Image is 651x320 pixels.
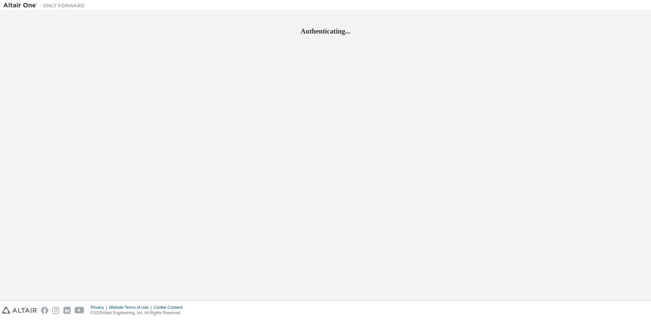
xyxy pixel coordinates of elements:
[41,307,48,314] img: facebook.svg
[109,305,154,310] div: Website Terms of Use
[63,307,71,314] img: linkedin.svg
[91,305,109,310] div: Privacy
[75,307,84,314] img: youtube.svg
[2,307,37,314] img: altair_logo.svg
[52,307,59,314] img: instagram.svg
[3,2,88,9] img: Altair One
[154,305,186,310] div: Cookie Consent
[91,310,187,316] p: © 2025 Altair Engineering, Inc. All Rights Reserved.
[3,27,648,36] h2: Authenticating...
